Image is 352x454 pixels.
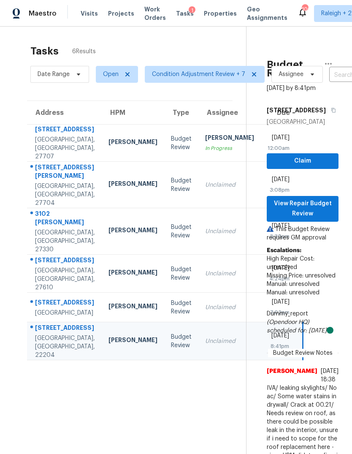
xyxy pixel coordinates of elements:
div: [STREET_ADDRESS][PERSON_NAME] [35,163,95,182]
h5: [STREET_ADDRESS] [267,106,326,114]
span: Tasks [176,11,194,16]
h2: Tasks [30,47,59,55]
div: [PERSON_NAME] [108,226,157,237]
div: 100 [302,5,308,14]
span: Open [103,70,119,79]
i: scheduled for: [DATE] [267,328,327,334]
button: Copy Address [326,103,337,118]
div: [STREET_ADDRESS] [35,324,95,334]
div: [GEOGRAPHIC_DATA] [35,309,95,317]
span: Visits [81,9,98,18]
div: [GEOGRAPHIC_DATA], [GEOGRAPHIC_DATA], 27610 [35,266,95,292]
span: Geo Assignments [247,5,287,22]
th: Type [164,101,198,125]
button: Claim [267,153,338,169]
div: Unclaimed [205,303,254,312]
div: [PERSON_NAME] [108,302,157,313]
div: Budget Review [171,265,192,282]
span: Manual: unresolved [267,290,320,296]
div: [PERSON_NAME] [108,138,157,148]
div: 3102 [PERSON_NAME] [35,209,95,228]
th: Assignee [198,101,261,125]
div: [STREET_ADDRESS] [35,256,95,266]
div: In Progress [205,144,254,152]
button: View Repair Budget Review [267,196,338,222]
span: Projects [108,9,134,18]
div: [GEOGRAPHIC_DATA], [GEOGRAPHIC_DATA], 27707 [35,136,95,161]
span: Claim [273,156,332,166]
div: Budget Review [171,299,192,316]
th: HPM [102,101,164,125]
span: Missing Price: unresolved [267,273,336,279]
span: High Repair Cost: unresolved [267,256,314,270]
span: Raleigh + 2 [321,9,352,18]
span: Budget Review Notes [268,349,338,357]
p: This Budget Review requires GM approval [267,225,338,242]
div: Budget Review [171,223,192,240]
span: [PERSON_NAME] [267,367,317,384]
div: Unclaimed [205,337,254,345]
span: Date Range [38,70,70,79]
div: [GEOGRAPHIC_DATA], [GEOGRAPHIC_DATA], 27330 [35,228,95,254]
span: Assignee [279,70,303,79]
div: [GEOGRAPHIC_DATA] [267,118,338,126]
div: 1 [189,6,195,15]
div: [PERSON_NAME] [108,268,157,279]
span: Properties [204,9,237,18]
div: Unclaimed [205,181,254,189]
span: Work Orders [144,5,166,22]
div: Budget Review [171,177,192,193]
th: Address [27,101,102,125]
span: 6 Results [72,47,96,56]
span: Maestro [29,9,57,18]
span: Condition Adjustment Review + 7 [152,70,245,79]
span: Manual: unresolved [267,281,320,287]
div: Budget Review [171,333,192,350]
div: [STREET_ADDRESS] [35,125,95,136]
span: View Repair Budget Review [273,198,332,219]
div: [STREET_ADDRESS] [35,298,95,309]
div: [GEOGRAPHIC_DATA], [GEOGRAPHIC_DATA], 22204 [35,334,95,359]
span: [DATE] 18:38 [321,368,338,383]
div: Dummy_report [267,310,338,335]
h2: Budget Review [267,60,318,77]
div: [PERSON_NAME] [205,133,254,144]
div: Unclaimed [205,227,254,236]
div: [DATE] by 8:41pm [267,84,316,92]
div: [GEOGRAPHIC_DATA], [GEOGRAPHIC_DATA], 27704 [35,182,95,207]
div: [PERSON_NAME] [108,336,157,346]
b: Escalations: [267,247,301,253]
div: [PERSON_NAME] [108,179,157,190]
div: Budget Review [171,135,192,152]
i: (Opendoor HQ) [267,319,309,325]
div: Unclaimed [205,269,254,278]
